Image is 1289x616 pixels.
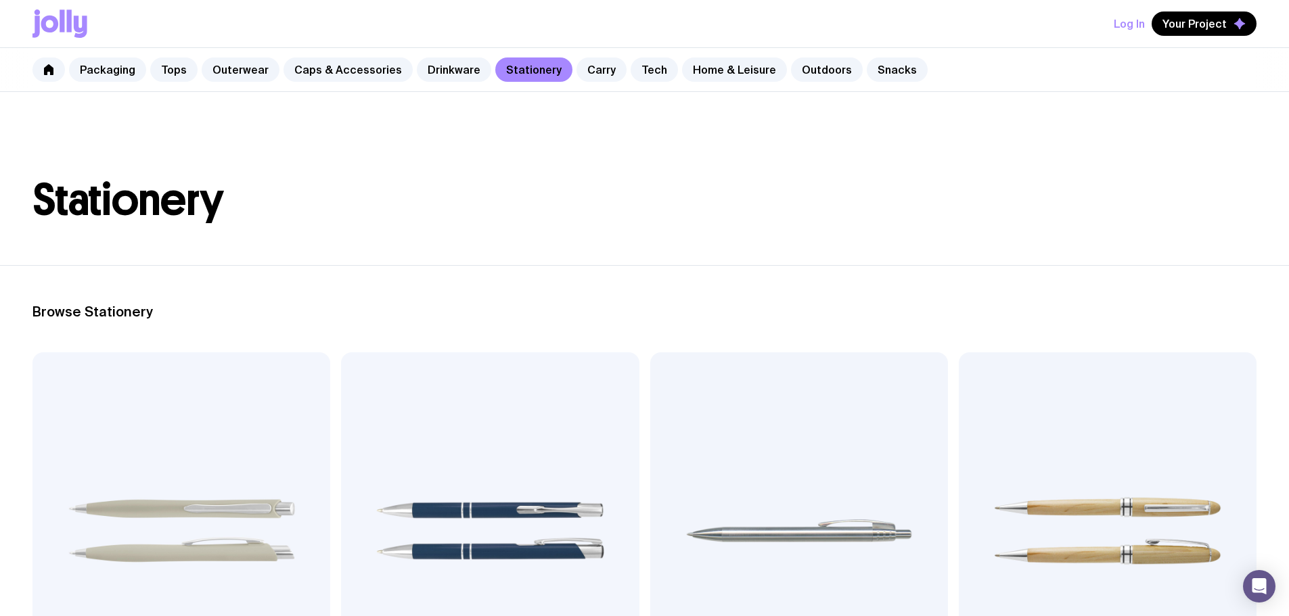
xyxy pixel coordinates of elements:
[576,57,627,82] a: Carry
[150,57,198,82] a: Tops
[1162,17,1227,30] span: Your Project
[867,57,928,82] a: Snacks
[417,57,491,82] a: Drinkware
[32,304,1257,320] h2: Browse Stationery
[69,57,146,82] a: Packaging
[1114,11,1145,36] button: Log In
[495,57,572,82] a: Stationery
[1243,570,1275,602] div: Open Intercom Messenger
[791,57,863,82] a: Outdoors
[32,179,1257,222] h1: Stationery
[682,57,787,82] a: Home & Leisure
[202,57,279,82] a: Outerwear
[1152,11,1257,36] button: Your Project
[284,57,413,82] a: Caps & Accessories
[631,57,678,82] a: Tech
